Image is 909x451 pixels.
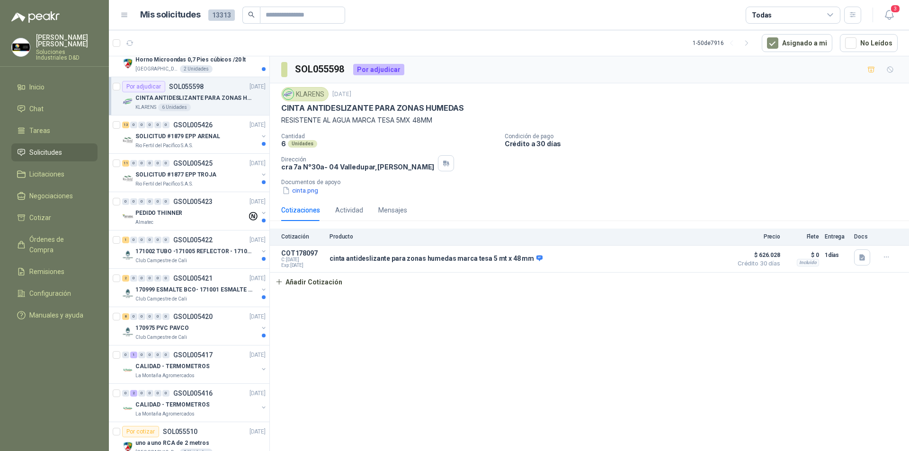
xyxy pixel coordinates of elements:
div: 0 [146,122,153,128]
p: 6 [281,140,286,148]
span: 13313 [208,9,235,21]
p: GSOL005425 [173,160,213,167]
p: Entrega [825,233,848,240]
p: COT178097 [281,249,324,257]
a: Cotizar [11,209,98,227]
a: Negociaciones [11,187,98,205]
img: Company Logo [12,38,30,56]
a: Manuales y ayuda [11,306,98,324]
p: Cantidad [281,133,497,140]
span: Órdenes de Compra [29,234,89,255]
a: 0 0 0 0 0 0 GSOL005423[DATE] Company LogoPEDIDO THINNERAlmatec [122,196,267,226]
p: La Montaña Agromercados [135,410,195,418]
p: GSOL005416 [173,390,213,397]
span: Chat [29,104,44,114]
p: 171002 TUBO -171005 REFLECTOR - 171007 PANEL [135,247,253,256]
span: Remisiones [29,266,64,277]
div: 0 [146,390,153,397]
div: 0 [138,352,145,358]
p: Almatec [135,219,153,226]
button: No Leídos [840,34,898,52]
span: Tareas [29,125,50,136]
div: 0 [154,390,161,397]
img: Company Logo [122,173,134,184]
div: 0 [130,160,137,167]
div: 0 [138,313,145,320]
p: 170975 PVC PAVCO [135,324,189,333]
div: 0 [138,237,145,243]
p: Soluciones Industriales D&D [36,49,98,61]
div: 8 [122,313,129,320]
a: Configuración [11,284,98,302]
a: Remisiones [11,263,98,281]
p: GSOL005422 [173,237,213,243]
span: Crédito 30 días [733,261,780,266]
p: Docs [854,233,873,240]
div: 6 Unidades [158,104,191,111]
p: GSOL005420 [173,313,213,320]
div: 0 [146,352,153,358]
div: 0 [154,160,161,167]
div: 1 - 50 de 7916 [693,35,754,51]
div: Incluido [797,259,819,266]
img: Company Logo [122,364,134,376]
img: Company Logo [283,89,294,99]
p: SOL055598 [169,83,204,90]
a: 2 0 0 0 0 0 GSOL005421[DATE] Company Logo170999 ESMALTE BCO- 171001 ESMALTE GRISClub Campestre de... [122,273,267,303]
div: 0 [162,352,169,358]
span: Licitaciones [29,169,64,179]
p: GSOL005417 [173,352,213,358]
p: [PERSON_NAME] [PERSON_NAME] [36,34,98,47]
a: Órdenes de Compra [11,230,98,259]
p: [DATE] [250,389,266,398]
div: 0 [130,313,137,320]
div: 13 [122,122,129,128]
div: Por cotizar [122,426,159,437]
span: Configuración [29,288,71,299]
div: 0 [130,275,137,282]
div: 0 [122,198,129,205]
div: Todas [752,10,772,20]
p: [DATE] [250,121,266,130]
h1: Mis solicitudes [140,8,201,22]
div: 0 [122,352,129,358]
button: cinta.png [281,186,319,195]
p: Club Campestre de Cali [135,295,187,303]
p: CINTA ANTIDESLIZANTE PARA ZONAS HUMEDAS [281,103,464,113]
div: 0 [146,313,153,320]
a: Licitaciones [11,165,98,183]
p: La Montaña Agromercados [135,372,195,380]
a: 0 2 0 0 0 0 GSOL005416[DATE] Company LogoCALIDAD - TERMOMETROSLa Montaña Agromercados [122,388,267,418]
div: 0 [162,122,169,128]
div: Unidades [288,140,317,148]
img: Company Logo [122,326,134,337]
img: Company Logo [122,288,134,299]
p: PEDIDO THINNER [135,209,182,218]
div: 2 [122,275,129,282]
img: Logo peakr [11,11,60,23]
div: 2 Unidades [180,65,213,73]
button: 3 [881,7,898,24]
div: 0 [122,390,129,397]
a: Solicitudes [11,143,98,161]
img: Company Logo [122,211,134,222]
span: Cotizar [29,212,51,223]
div: Cotizaciones [281,205,320,215]
p: Rio Fertil del Pacífico S.A.S. [135,180,193,188]
p: [DATE] [250,312,266,321]
p: cra 7a N°30a- 04 Valledupar , [PERSON_NAME] [281,163,434,171]
h3: SOL055598 [295,62,346,77]
a: Tareas [11,122,98,140]
div: 0 [154,237,161,243]
span: 3 [890,4,900,13]
img: Company Logo [122,403,134,414]
span: C: [DATE] [281,257,324,263]
div: 0 [146,275,153,282]
p: cinta antideslizante para zonas humedas marca tesa 5 mt x 48 mm [330,255,543,263]
div: 0 [130,198,137,205]
p: Club Campestre de Cali [135,334,187,341]
div: 0 [146,198,153,205]
div: Por adjudicar [353,64,404,75]
p: [DATE] [250,159,266,168]
div: 0 [154,198,161,205]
